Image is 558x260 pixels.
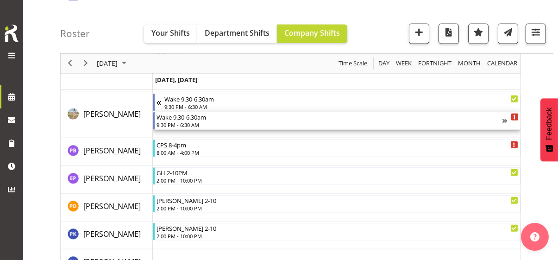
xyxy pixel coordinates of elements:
div: 9:30 PM - 6:30 AM [164,103,518,110]
img: Rosterit icon logo [2,23,21,44]
span: [DATE], [DATE] [155,75,197,83]
a: [PERSON_NAME] [83,201,141,212]
button: Previous [64,57,76,69]
a: [PERSON_NAME] [83,228,141,240]
button: Next [80,57,92,69]
div: 2:00 PM - 10:00 PM [157,232,518,240]
div: [PERSON_NAME] 2-10 [157,196,518,205]
button: Your Shifts [144,24,197,43]
div: PATEL Dhaval"s event - Christopher 2-10 Begin From Monday, August 25, 2025 at 2:00:00 PM GMT+12:0... [153,195,520,213]
span: [PERSON_NAME] [83,109,141,119]
span: Your Shifts [151,27,190,38]
img: help-xxl-2.png [530,232,539,241]
button: Timeline Week [395,57,414,69]
td: PALIWAL Sunita resource [61,92,153,138]
button: Download a PDF of the roster for the current day [439,23,459,44]
div: 2:00 PM - 10:00 PM [157,177,518,184]
button: Highlight an important date within the roster. [468,23,489,44]
div: 2:00 PM - 10:00 PM [157,204,518,212]
td: PATEL Dhaval resource [61,194,153,222]
button: Timeline Month [457,57,483,69]
button: Feedback - Show survey [540,98,558,161]
span: Fortnight [417,57,452,69]
div: next period [78,53,94,73]
span: Month [457,57,482,69]
td: PARK Eun resource [61,166,153,194]
button: Time Scale [337,57,369,69]
span: calendar [486,57,518,69]
span: Company Shifts [284,27,340,38]
span: [DATE] [96,57,119,69]
div: Wake 9.30-6.30am [164,94,518,103]
div: GH 2-10PM [157,168,518,177]
div: 8:00 AM - 4:00 PM [157,149,518,156]
span: [PERSON_NAME] [83,146,141,156]
div: August 25, 2025 [94,53,132,73]
span: Day [377,57,390,69]
div: 9:30 PM - 6:30 AM [157,121,502,128]
span: Week [395,57,413,69]
button: Month [486,57,519,69]
h4: Roster [60,28,90,38]
div: Wake 9.30-6.30am [157,112,502,121]
div: PARK Eun"s event - GH 2-10PM Begin From Monday, August 25, 2025 at 2:00:00 PM GMT+12:00 Ends At M... [153,167,520,185]
button: Send a list of all shifts for the selected filtered period to all rostered employees. [498,23,518,44]
div: [PERSON_NAME] 2-10 [157,223,518,233]
span: Feedback [545,108,553,140]
span: Time Scale [338,57,368,69]
a: [PERSON_NAME] [83,108,141,120]
div: POWELL Kerry"s event - Christopher 2-10 Begin From Monday, August 25, 2025 at 2:00:00 PM GMT+12:0... [153,223,520,241]
button: Department Shifts [197,24,277,43]
td: PARANGI Selina resource [61,138,153,166]
div: PALIWAL Sunita"s event - Wake 9.30-6.30am Begin From Monday, August 25, 2025 at 9:30:00 PM GMT+12... [153,112,520,130]
button: Company Shifts [277,24,347,43]
span: Department Shifts [205,27,270,38]
div: PARANGI Selina"s event - CPS 8-4pm Begin From Monday, August 25, 2025 at 8:00:00 AM GMT+12:00 End... [153,140,520,157]
a: [PERSON_NAME] [83,145,141,156]
a: [PERSON_NAME] [83,173,141,184]
div: PALIWAL Sunita"s event - Wake 9.30-6.30am Begin From Sunday, August 24, 2025 at 9:30:00 PM GMT+12... [153,94,520,111]
div: previous period [62,53,78,73]
button: Fortnight [417,57,453,69]
span: [PERSON_NAME] [83,201,141,211]
td: POWELL Kerry resource [61,222,153,249]
span: [PERSON_NAME] [83,229,141,239]
button: Add a new shift [409,23,429,44]
div: CPS 8-4pm [157,140,518,149]
button: August 2025 [95,57,131,69]
button: Timeline Day [377,57,391,69]
button: Filter Shifts [526,23,546,44]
